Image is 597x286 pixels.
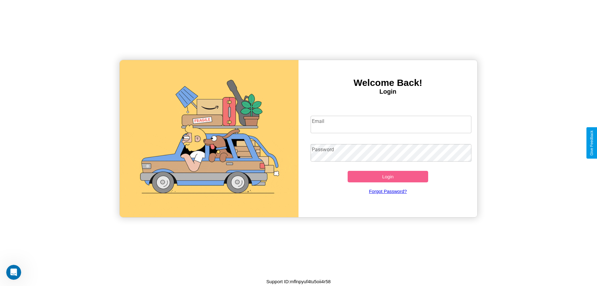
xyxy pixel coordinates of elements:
[348,171,428,182] button: Login
[308,182,469,200] a: Forgot Password?
[6,265,21,280] iframe: Intercom live chat
[298,77,477,88] h3: Welcome Back!
[120,60,298,217] img: gif
[266,277,331,286] p: Support ID: mflnpyuf4tu5oii4r58
[298,88,477,95] h4: Login
[590,130,594,156] div: Give Feedback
